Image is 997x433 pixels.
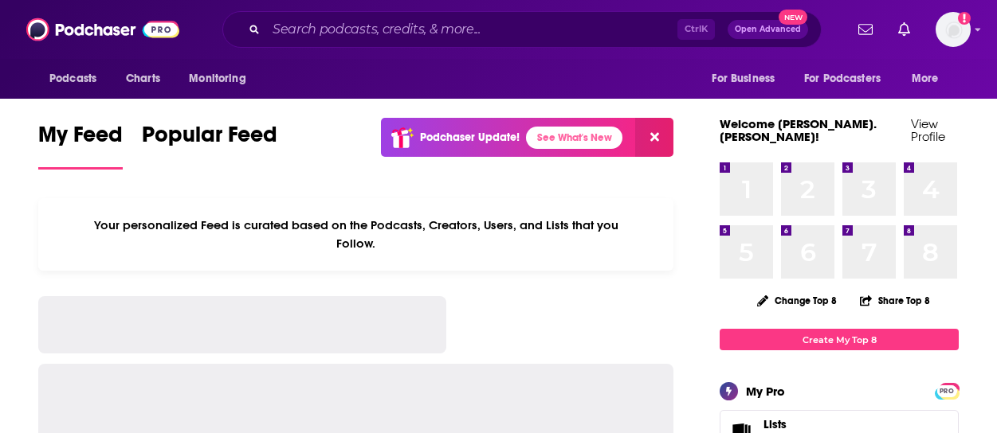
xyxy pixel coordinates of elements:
button: Share Top 8 [859,285,931,316]
button: Open AdvancedNew [728,20,808,39]
button: Show profile menu [936,12,971,47]
a: View Profile [911,116,945,144]
a: Popular Feed [142,121,277,170]
button: open menu [901,64,959,94]
button: open menu [38,64,117,94]
div: Your personalized Feed is curated based on the Podcasts, Creators, Users, and Lists that you Follow. [38,198,673,271]
button: open menu [701,64,795,94]
span: Lists [763,417,787,431]
a: Welcome [PERSON_NAME].[PERSON_NAME]! [720,116,877,144]
span: PRO [937,385,956,397]
span: My Feed [38,121,123,158]
span: For Business [712,68,775,90]
button: open menu [794,64,904,94]
span: Popular Feed [142,121,277,158]
img: User Profile [936,12,971,47]
span: Monitoring [189,68,245,90]
a: Show notifications dropdown [852,16,879,43]
svg: Add a profile image [958,12,971,25]
button: open menu [178,64,266,94]
input: Search podcasts, credits, & more... [266,17,677,42]
span: More [912,68,939,90]
div: My Pro [746,384,785,399]
span: Podcasts [49,68,96,90]
span: Charts [126,68,160,90]
span: For Podcasters [804,68,881,90]
a: Show notifications dropdown [892,16,917,43]
span: Ctrl K [677,19,715,40]
a: PRO [937,384,956,396]
span: New [779,10,807,25]
a: Lists [763,417,885,431]
div: Search podcasts, credits, & more... [222,11,822,48]
a: Create My Top 8 [720,329,959,350]
p: Podchaser Update! [420,131,520,144]
span: Open Advanced [735,25,801,33]
a: My Feed [38,121,123,170]
button: Change Top 8 [748,291,846,310]
a: Charts [116,64,170,94]
a: See What's New [526,127,622,149]
img: Podchaser - Follow, Share and Rate Podcasts [26,14,179,45]
span: Logged in as hannah.bishop [936,12,971,47]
